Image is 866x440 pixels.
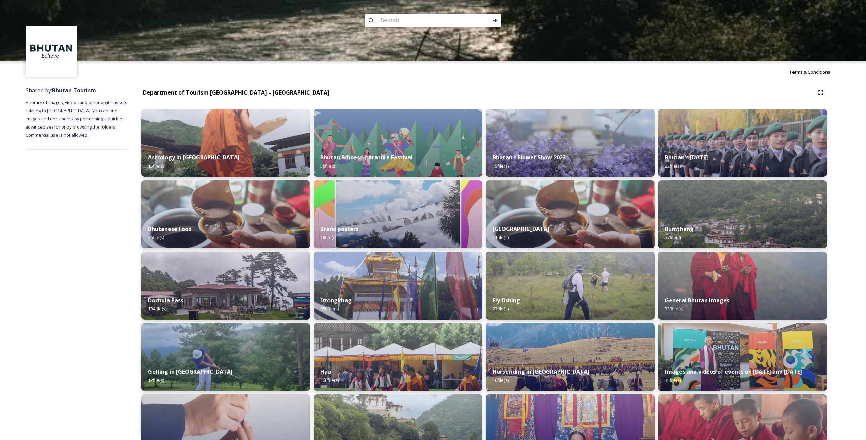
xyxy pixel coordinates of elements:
[493,163,509,169] span: 15 file(s)
[148,234,164,240] span: 56 file(s)
[148,154,240,161] strong: Astrology in [GEOGRAPHIC_DATA]
[320,306,339,312] span: 650 file(s)
[148,377,164,383] span: 12 file(s)
[148,225,192,233] strong: Bhutanese Food
[141,252,310,320] img: 2022-10-01%252011.41.43.jpg
[658,252,827,320] img: MarcusWestbergBhutanHiRes-23.jpg
[665,297,729,304] strong: General Bhutan Images
[665,154,708,161] strong: Bhutan's [DATE]
[665,225,694,233] strong: Bumthang
[493,306,509,312] span: 27 file(s)
[658,323,827,391] img: A%2520guest%2520with%2520new%2520signage%2520at%2520the%2520airport.jpeg
[141,323,310,391] img: IMG_0877.jpeg
[148,306,166,312] span: 134 file(s)
[320,163,336,169] span: 50 file(s)
[493,154,566,161] strong: Bhutan's Flower Show 2023
[314,109,482,177] img: Bhutan%2520Echoes7.jpg
[665,234,681,240] span: 77 file(s)
[658,109,827,177] img: Bhutan%2520National%2520Day10.jpg
[493,368,590,375] strong: Horseriding in [GEOGRAPHIC_DATA]
[148,368,233,375] strong: Golfing in [GEOGRAPHIC_DATA]
[493,377,509,383] span: 16 file(s)
[320,225,358,233] strong: Brand posters
[658,180,827,248] img: Bumthang%2520180723%2520by%2520Amp%2520Sripimanwat-20.jpg
[320,368,331,375] strong: Haa
[665,377,681,383] span: 35 file(s)
[314,180,482,248] img: Bhutan_Believe_800_1000_4.jpg
[493,297,520,304] strong: Fly fishing
[27,27,76,76] img: BT_Logo_BB_Lockup_CMYK_High%2520Res.jpg
[377,13,470,28] input: Search
[486,323,655,391] img: Horseriding%2520in%2520Bhutan2.JPG
[665,306,683,312] span: 339 file(s)
[665,163,681,169] span: 22 file(s)
[665,368,802,375] strong: Images and videos of events on [DATE] and [DATE]
[320,297,352,304] strong: Dzongkhag
[486,180,655,248] img: Bumdeling%2520090723%2520by%2520Amp%2520Sripimanwat-4%25202.jpg
[486,252,655,320] img: by%2520Ugyen%2520Wangchuk14.JPG
[314,323,482,391] img: Haa%2520Summer%2520Festival1.jpeg
[486,109,655,177] img: Bhutan%2520Flower%2520Show2.jpg
[314,252,482,320] img: Festival%2520Header.jpg
[320,154,413,161] strong: Bhutan Echoes Literature Festival
[320,377,339,383] span: 160 file(s)
[493,225,549,233] strong: [GEOGRAPHIC_DATA]
[148,297,183,304] strong: Dochula Pass
[141,109,310,177] img: _SCH1465.jpg
[320,234,336,240] span: 18 file(s)
[141,180,310,248] img: Bumdeling%2520090723%2520by%2520Amp%2520Sripimanwat-4.jpg
[148,163,164,169] span: 15 file(s)
[493,234,509,240] span: 21 file(s)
